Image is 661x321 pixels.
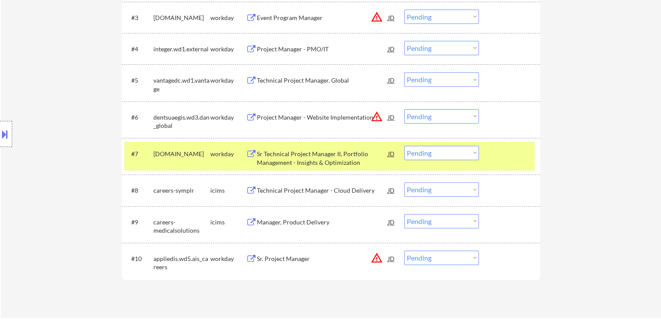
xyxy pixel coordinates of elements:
[387,251,396,266] div: JD
[371,11,383,23] button: warning_amber
[257,254,388,263] div: Sr. Project Manager
[153,186,210,195] div: careers-symplr
[257,45,388,53] div: Project Manager - PMO/IT
[387,214,396,230] div: JD
[210,186,246,195] div: icims
[387,72,396,88] div: JD
[210,113,246,122] div: workday
[153,254,210,271] div: appliedis.wd5.ais_careers
[387,109,396,125] div: JD
[257,150,388,167] div: Sr Technical Project Manager II, Portfolio Management - Insights & Optimization
[131,218,146,227] div: #9
[257,113,388,122] div: Project Manager - Website Implementation
[387,182,396,198] div: JD
[131,13,146,22] div: #3
[210,13,246,22] div: workday
[210,254,246,263] div: workday
[153,13,210,22] div: [DOMAIN_NAME]
[371,252,383,264] button: warning_amber
[387,146,396,161] div: JD
[257,76,388,85] div: Technical Project Manager, Global
[257,13,388,22] div: Event Program Manager
[131,45,146,53] div: #4
[371,110,383,123] button: warning_amber
[257,218,388,227] div: Manager, Product Delivery
[387,41,396,57] div: JD
[153,218,210,235] div: careers-medicalsolutions
[210,218,246,227] div: icims
[153,113,210,130] div: dentsuaegis.wd3.dan_global
[387,10,396,25] div: JD
[210,76,246,85] div: workday
[153,150,210,158] div: [DOMAIN_NAME]
[257,186,388,195] div: Technical Project Manager - Cloud Delivery
[210,150,246,158] div: workday
[153,45,210,53] div: integer.wd1.external
[210,45,246,53] div: workday
[131,254,146,263] div: #10
[153,76,210,93] div: vantagedc.wd1.vantage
